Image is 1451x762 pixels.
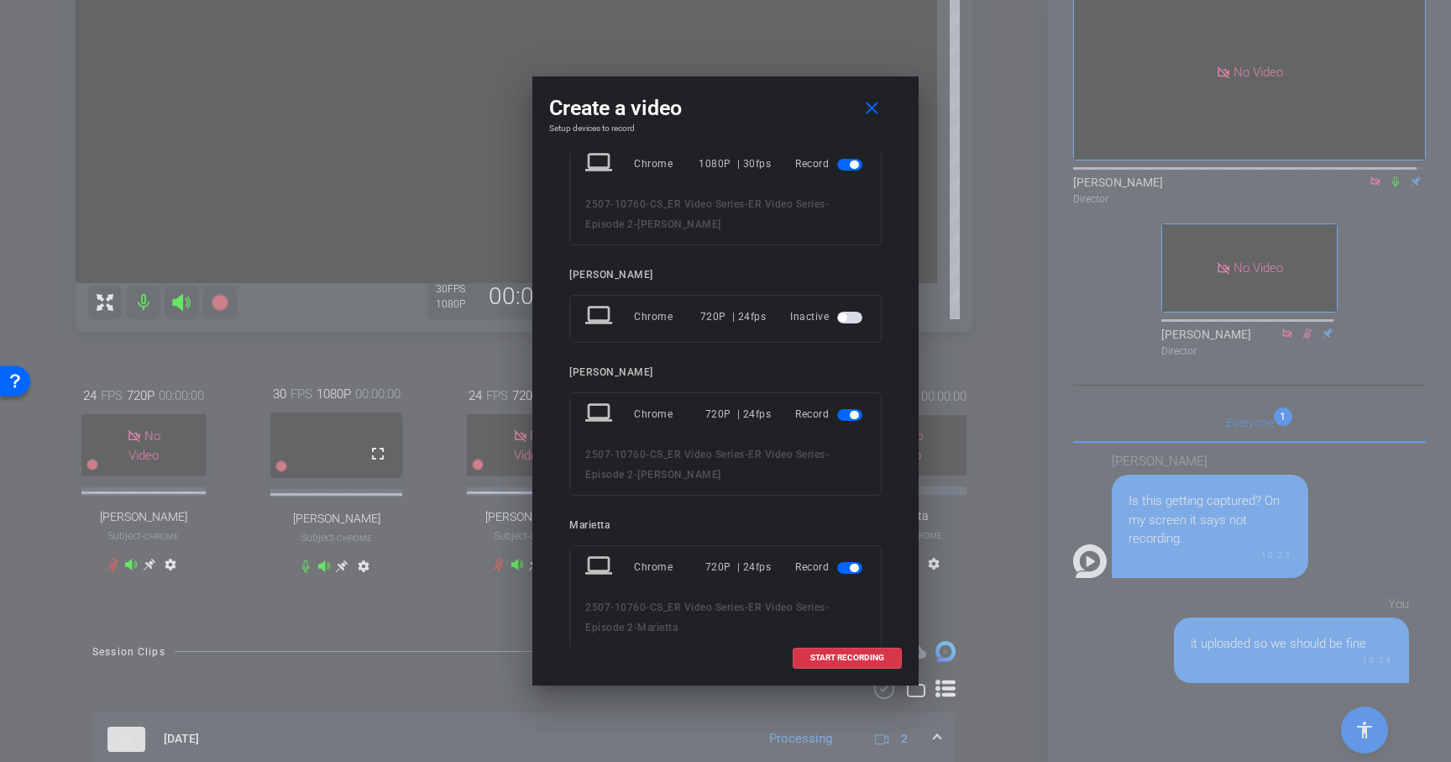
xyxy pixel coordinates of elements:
[585,198,745,210] span: 2507-10760-CS_ER Video Series
[700,302,767,332] div: 720P | 24fps
[862,98,883,119] mat-icon: close
[634,302,700,332] div: Chrome
[634,399,705,429] div: Chrome
[705,399,772,429] div: 720P | 24fps
[745,449,749,460] span: -
[585,602,745,613] span: 2507-10760-CS_ER Video Series
[790,302,866,332] div: Inactive
[549,123,902,134] h4: Setup devices to record
[637,469,721,481] span: [PERSON_NAME]
[585,552,615,582] mat-icon: laptop
[637,218,721,230] span: [PERSON_NAME]
[810,654,884,662] span: START RECORDING
[585,302,615,332] mat-icon: laptop
[795,149,866,179] div: Record
[585,399,615,429] mat-icon: laptop
[569,366,882,379] div: [PERSON_NAME]
[637,622,678,633] span: Marietta
[793,648,902,669] button: START RECORDING
[745,198,749,210] span: -
[795,552,866,582] div: Record
[705,552,772,582] div: 720P | 24fps
[699,149,771,179] div: 1080P | 30fps
[569,519,882,532] div: Marietta
[585,449,745,460] span: 2507-10760-CS_ER Video Series
[745,602,749,613] span: -
[634,469,638,481] span: -
[569,269,882,281] div: [PERSON_NAME]
[634,622,638,633] span: -
[634,149,699,179] div: Chrome
[585,149,615,179] mat-icon: laptop
[634,552,705,582] div: Chrome
[634,218,638,230] span: -
[795,399,866,429] div: Record
[549,93,902,123] div: Create a video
